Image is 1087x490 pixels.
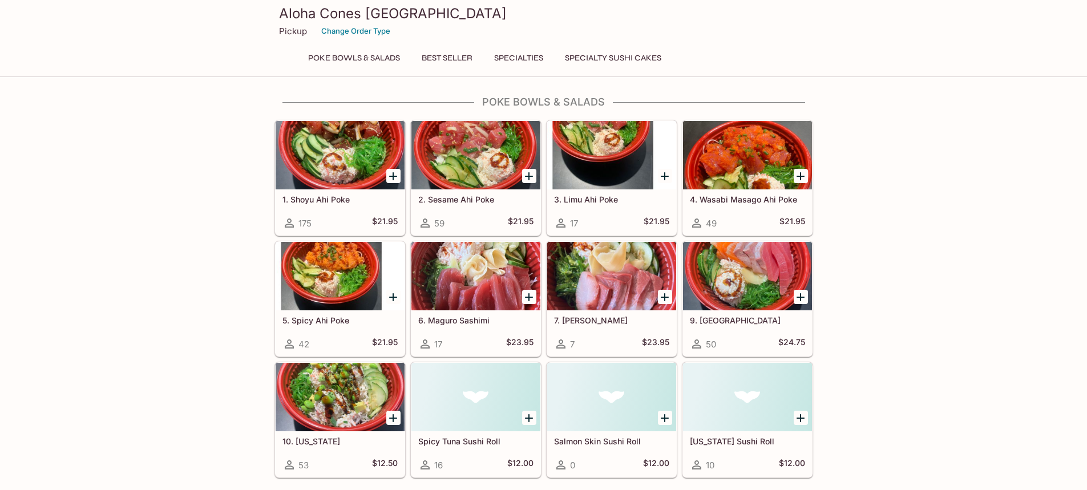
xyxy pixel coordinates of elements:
h5: 1. Shoyu Ahi Poke [282,195,398,204]
button: Add 4. Wasabi Masago Ahi Poke [794,169,808,183]
h5: $21.95 [508,216,534,230]
h5: 10. [US_STATE] [282,436,398,446]
span: 17 [570,218,578,229]
span: 17 [434,339,442,350]
span: 16 [434,460,443,471]
span: 175 [298,218,312,229]
button: Add 5. Spicy Ahi Poke [386,290,401,304]
div: 2. Sesame Ahi Poke [411,121,540,189]
div: Spicy Tuna Sushi Roll [411,363,540,431]
h5: $12.00 [507,458,534,472]
div: 3. Limu Ahi Poke [547,121,676,189]
span: 42 [298,339,309,350]
button: Add 6. Maguro Sashimi [522,290,536,304]
h4: Poke Bowls & Salads [274,96,813,108]
a: 4. Wasabi Masago Ahi Poke49$21.95 [682,120,813,236]
a: 1. Shoyu Ahi Poke175$21.95 [275,120,405,236]
button: Specialties [488,50,549,66]
p: Pickup [279,26,307,37]
button: Add 7. Hamachi Sashimi [658,290,672,304]
h3: Aloha Cones [GEOGRAPHIC_DATA] [279,5,809,22]
h5: 4. Wasabi Masago Ahi Poke [690,195,805,204]
h5: $23.95 [506,337,534,351]
h5: Spicy Tuna Sushi Roll [418,436,534,446]
button: Add Salmon Skin Sushi Roll [658,411,672,425]
h5: $21.95 [372,337,398,351]
h5: $21.95 [644,216,669,230]
span: 49 [706,218,717,229]
div: 5. Spicy Ahi Poke [276,242,405,310]
button: Add 9. Charashi [794,290,808,304]
div: Salmon Skin Sushi Roll [547,363,676,431]
h5: 7. [PERSON_NAME] [554,315,669,325]
div: 7. Hamachi Sashimi [547,242,676,310]
button: Add 10. California [386,411,401,425]
a: 10. [US_STATE]53$12.50 [275,362,405,477]
a: 5. Spicy Ahi Poke42$21.95 [275,241,405,357]
h5: Salmon Skin Sushi Roll [554,436,669,446]
h5: [US_STATE] Sushi Roll [690,436,805,446]
div: 9. Charashi [683,242,812,310]
h5: $21.95 [779,216,805,230]
a: 7. [PERSON_NAME]7$23.95 [547,241,677,357]
span: 53 [298,460,309,471]
a: 3. Limu Ahi Poke17$21.95 [547,120,677,236]
h5: $23.95 [642,337,669,351]
h5: $12.00 [779,458,805,472]
a: Salmon Skin Sushi Roll0$12.00 [547,362,677,477]
div: 6. Maguro Sashimi [411,242,540,310]
h5: $24.75 [778,337,805,351]
a: Spicy Tuna Sushi Roll16$12.00 [411,362,541,477]
span: 59 [434,218,445,229]
h5: 2. Sesame Ahi Poke [418,195,534,204]
a: 6. Maguro Sashimi17$23.95 [411,241,541,357]
button: Specialty Sushi Cakes [559,50,668,66]
button: Add California Sushi Roll [794,411,808,425]
div: California Sushi Roll [683,363,812,431]
div: 10. California [276,363,405,431]
h5: $12.00 [643,458,669,472]
span: 10 [706,460,714,471]
h5: $21.95 [372,216,398,230]
button: Add 3. Limu Ahi Poke [658,169,672,183]
button: Best Seller [415,50,479,66]
a: 9. [GEOGRAPHIC_DATA]50$24.75 [682,241,813,357]
button: Add 2. Sesame Ahi Poke [522,169,536,183]
button: Add Spicy Tuna Sushi Roll [522,411,536,425]
h5: 5. Spicy Ahi Poke [282,315,398,325]
a: 2. Sesame Ahi Poke59$21.95 [411,120,541,236]
div: 4. Wasabi Masago Ahi Poke [683,121,812,189]
span: 0 [570,460,575,471]
button: Poke Bowls & Salads [302,50,406,66]
h5: 3. Limu Ahi Poke [554,195,669,204]
h5: $12.50 [372,458,398,472]
button: Add 1. Shoyu Ahi Poke [386,169,401,183]
div: 1. Shoyu Ahi Poke [276,121,405,189]
span: 7 [570,339,575,350]
h5: 6. Maguro Sashimi [418,315,534,325]
h5: 9. [GEOGRAPHIC_DATA] [690,315,805,325]
span: 50 [706,339,716,350]
a: [US_STATE] Sushi Roll10$12.00 [682,362,813,477]
button: Change Order Type [316,22,395,40]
